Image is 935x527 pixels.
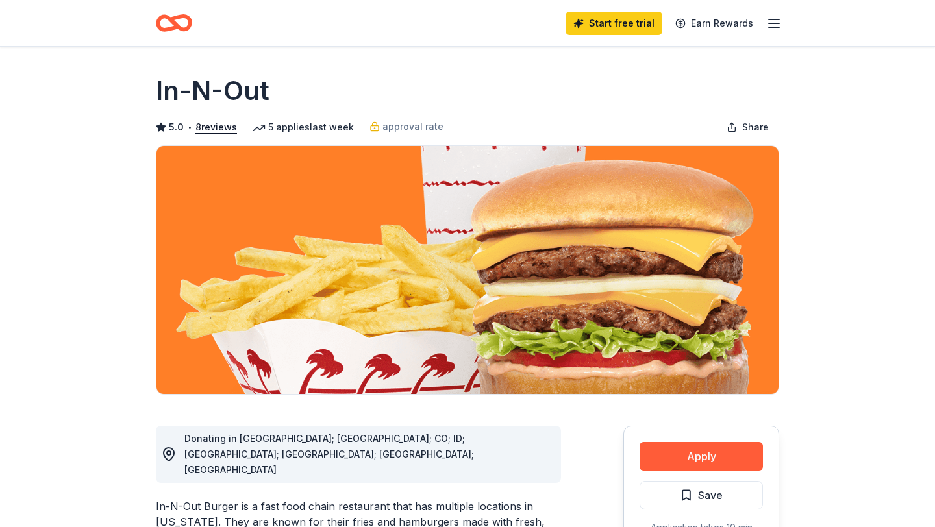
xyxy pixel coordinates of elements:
[640,442,763,471] button: Apply
[382,119,443,134] span: approval rate
[698,487,723,504] span: Save
[156,146,779,394] img: Image for In-N-Out
[716,114,779,140] button: Share
[156,73,269,109] h1: In-N-Out
[369,119,443,134] a: approval rate
[184,433,474,475] span: Donating in [GEOGRAPHIC_DATA]; [GEOGRAPHIC_DATA]; CO; ID; [GEOGRAPHIC_DATA]; [GEOGRAPHIC_DATA]; [...
[253,119,354,135] div: 5 applies last week
[156,8,192,38] a: Home
[667,12,761,35] a: Earn Rewards
[188,122,192,132] span: •
[640,481,763,509] button: Save
[195,119,237,135] button: 8reviews
[169,119,184,135] span: 5.0
[742,119,769,135] span: Share
[566,12,662,35] a: Start free trial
